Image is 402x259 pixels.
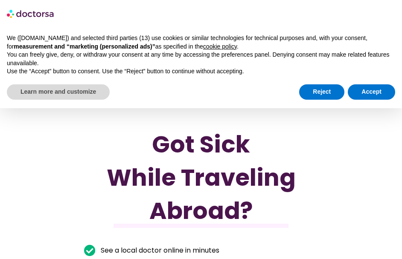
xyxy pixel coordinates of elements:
[299,84,344,100] button: Reject
[14,43,155,50] strong: measurement and “marketing (personalized ads)”
[7,51,395,67] p: You can freely give, deny, or withdraw your consent at any time by accessing the preferences pane...
[7,7,55,20] img: logo
[7,67,395,76] p: Use the “Accept” button to consent. Use the “Reject” button to continue without accepting.
[99,245,219,256] span: See a local doctor online in minutes
[7,84,110,100] button: Learn more and customize
[7,34,395,51] p: We ([DOMAIN_NAME]) and selected third parties (13) use cookies or similar technologies for techni...
[348,84,395,100] button: Accept
[84,128,318,227] h1: Got Sick While Traveling Abroad?
[203,43,237,50] a: cookie policy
